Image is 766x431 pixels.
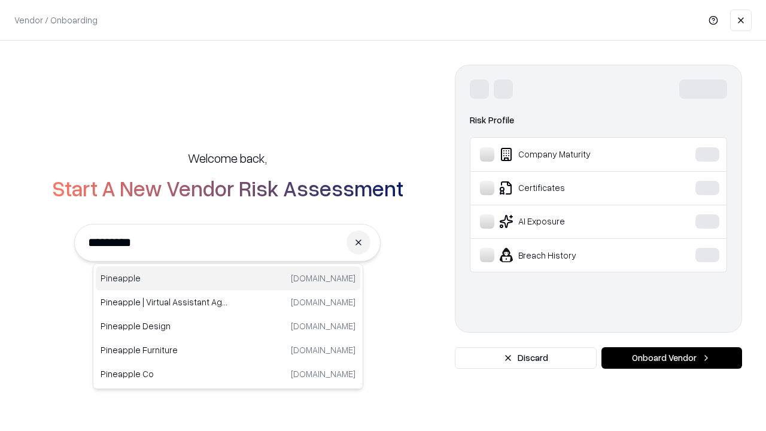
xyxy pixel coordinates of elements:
[601,347,742,369] button: Onboard Vendor
[101,368,228,380] p: Pineapple Co
[480,214,659,229] div: AI Exposure
[188,150,267,166] h5: Welcome back,
[291,320,355,332] p: [DOMAIN_NAME]
[291,368,355,380] p: [DOMAIN_NAME]
[93,263,363,389] div: Suggestions
[291,272,355,284] p: [DOMAIN_NAME]
[455,347,597,369] button: Discard
[52,176,403,200] h2: Start A New Vendor Risk Assessment
[101,296,228,308] p: Pineapple | Virtual Assistant Agency
[480,248,659,262] div: Breach History
[101,320,228,332] p: Pineapple Design
[470,113,727,128] div: Risk Profile
[291,344,355,356] p: [DOMAIN_NAME]
[14,14,98,26] p: Vendor / Onboarding
[101,272,228,284] p: Pineapple
[291,296,355,308] p: [DOMAIN_NAME]
[101,344,228,356] p: Pineapple Furniture
[480,147,659,162] div: Company Maturity
[480,181,659,195] div: Certificates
